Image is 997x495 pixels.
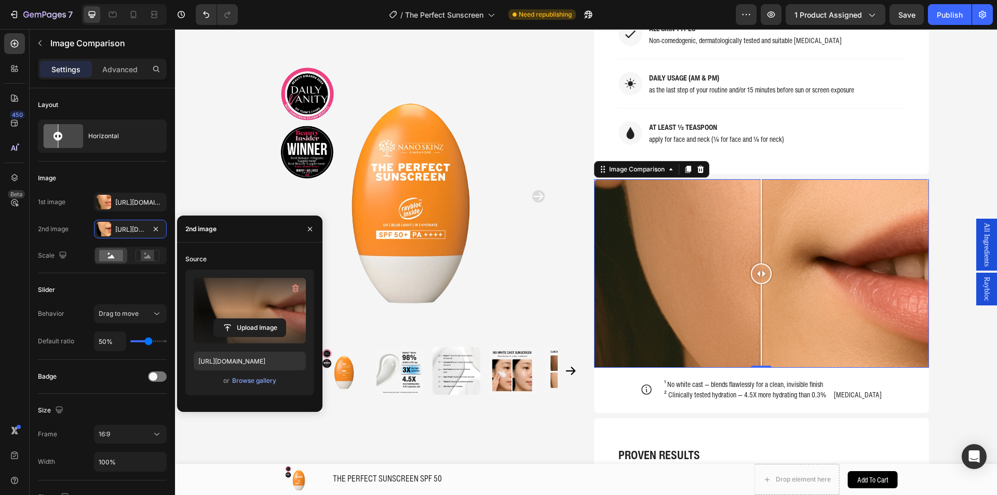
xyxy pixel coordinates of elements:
div: Open Intercom Messenger [962,444,987,469]
div: Width [38,457,55,466]
div: [URL][DOMAIN_NAME] [115,198,164,207]
div: Horizontal [88,124,152,148]
div: Domain: [DOMAIN_NAME] [27,27,114,35]
iframe: Design area [175,29,997,495]
div: Source [185,255,207,264]
div: 450 [10,111,25,119]
h1: THE PERFECT SUNSCREEN SPF 50 [157,442,401,457]
button: Carousel Next Arrow [389,336,402,348]
div: Badge [38,372,57,381]
div: Domain Overview [39,61,93,68]
button: Carousel Next Arrow [357,161,370,173]
img: website_grey.svg [17,27,25,35]
div: Image Comparison [432,136,492,145]
p: Advanced [102,64,138,75]
span: Save [898,10,915,19]
button: 7 [4,4,77,25]
div: Beta [8,190,25,198]
input: Auto [95,452,166,471]
div: Browse gallery [232,376,276,385]
span: or [223,374,230,387]
input: Auto [95,332,126,351]
span: Drag to move [99,310,139,317]
input: https://example.com/image.jpg [194,352,306,370]
img: gempages_577943635312509456-1edcfc77-9976-491c-acb2-7cb50de0c6df.webp [442,91,468,117]
button: Publish [928,4,972,25]
button: Drag to move [94,304,167,323]
p: Image Comparison [50,37,163,49]
div: Keywords by Traffic [115,61,175,68]
span: Need republishing [519,10,572,19]
div: Drop element here [601,446,656,454]
button: 1 product assigned [786,4,885,25]
div: Scale [38,249,69,263]
button: 16:9 [94,425,167,444]
button: Add to Cart [673,442,723,459]
div: 2nd image [185,224,217,234]
p: ¹ No white cast — blends flawlessly for a clean, invisible finish [489,350,707,360]
button: Carousel Back Arrow [70,336,83,348]
div: Add to Cart [682,445,713,456]
div: Layout [38,100,58,110]
img: tab_keywords_by_traffic_grey.svg [103,60,112,69]
span: Raybloc [806,248,817,272]
span: / [400,9,403,20]
div: Frame [38,430,57,439]
img: gempages_577943635312509456-e5f94835-c45b-4879-bbb3-8e60ae14591c.webp [442,42,468,68]
p: DAILY USAGE (AM & PM) [474,44,679,54]
div: 1st image [38,197,65,207]
p: apply for face and neck (¼ for face and ¼ for neck) [474,105,609,115]
span: 1 product assigned [794,9,862,20]
p: Non-comedogenic, dermatologically tested and suitable [MEDICAL_DATA] [474,6,667,17]
div: v 4.0.24 [29,17,51,25]
div: Size [38,404,65,418]
button: Browse gallery [232,376,277,386]
p: PROVEN RESULTS [443,418,730,434]
span: All Ingredients [806,194,817,237]
img: logo_orange.svg [17,17,25,25]
p: Settings [51,64,80,75]
button: Save [890,4,924,25]
div: Undo/Redo [196,4,238,25]
button: Upload Image [213,318,286,337]
p: AT LEAST ½ TEASPOON [474,93,609,103]
div: Behavior [38,309,64,318]
img: tab_domain_overview_orange.svg [28,60,36,69]
span: 16:9 [99,430,110,438]
div: Image [38,173,56,183]
div: 2nd image [38,224,69,234]
span: The Perfect Sunscreen [405,9,483,20]
p: 7 [68,8,73,21]
p: as the last step of your routine and/or 15 minutes before sun or screen exposure [474,56,679,66]
div: Default ratio [38,337,74,346]
div: Publish [937,9,963,20]
div: Slider [38,285,55,295]
p: ² Clinically tested hydration — 4.5X more hydrating than 0.3% [MEDICAL_DATA] [489,360,707,371]
div: [URL][DOMAIN_NAME] [115,225,145,234]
